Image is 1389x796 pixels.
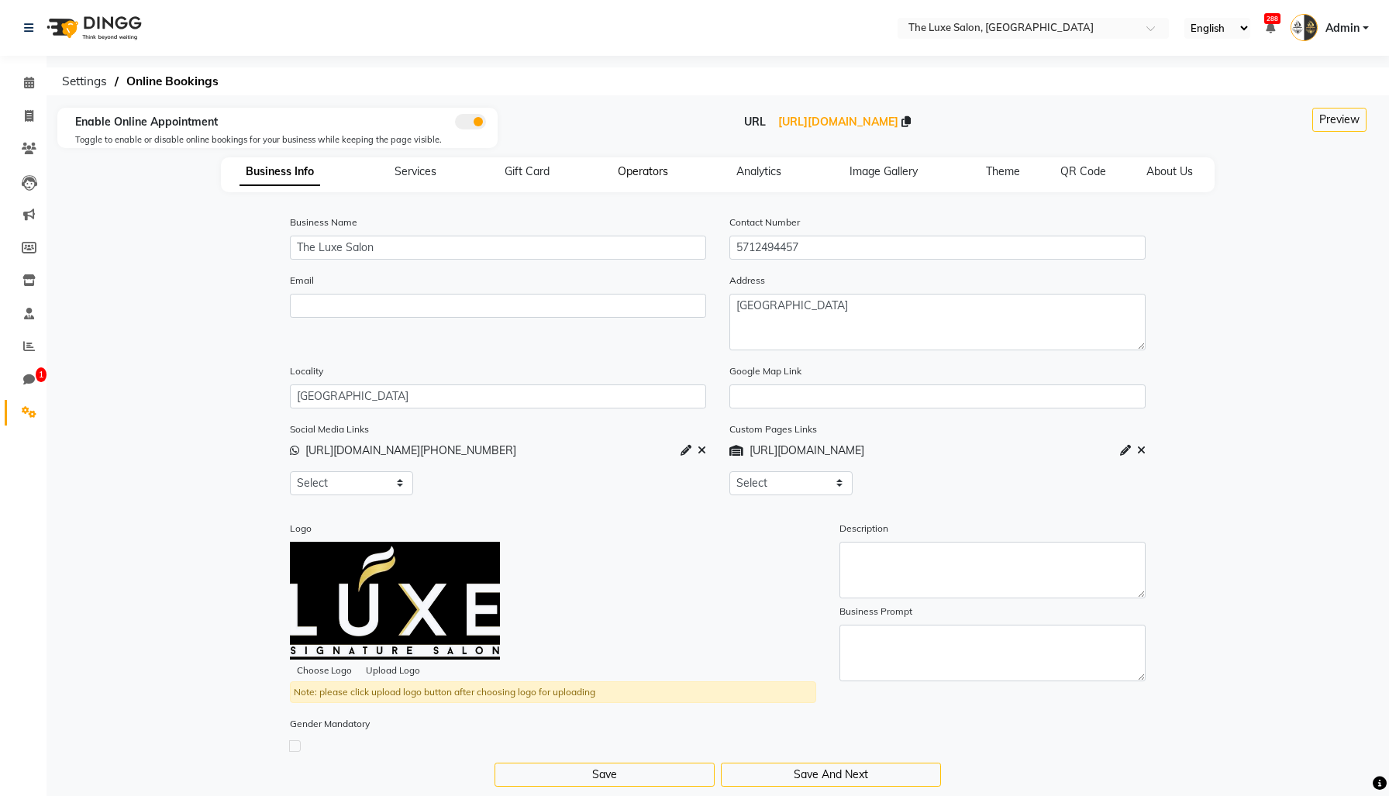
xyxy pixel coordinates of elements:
span: Online Bookings [119,67,226,95]
img: logo [40,6,146,50]
button: Upload Logo [359,660,427,681]
span: Business Info [240,158,320,186]
span: URL [744,115,766,129]
span: Admin [1325,20,1360,36]
button: Save And Next [721,763,941,787]
span: Theme [986,164,1020,178]
button: Save [495,763,715,787]
div: Note: please click upload logo button after choosing logo for uploading [290,681,816,703]
label: Contact Number [729,215,800,229]
span: [URL][DOMAIN_NAME] [729,443,864,457]
label: Logo [290,522,312,536]
label: Custom Pages Links [729,422,817,436]
span: Gift Card [505,164,550,178]
span: About Us [1146,164,1193,178]
a: 1 [5,367,42,393]
span: 288 [1264,13,1280,24]
span: Services [395,164,436,178]
img: luxe.png [290,542,501,660]
span: Image Gallery [850,164,918,178]
label: Business Name [290,215,357,229]
label: Google Map Link [729,364,801,378]
span: 1 [36,367,47,383]
span: QR Code [1060,164,1106,178]
label: Social Media Links [290,422,369,436]
span: Operators [618,164,668,178]
span: [URL][DOMAIN_NAME][PHONE_NUMBER] [290,443,516,457]
div: Toggle to enable or disable online bookings for your business while keeping the page visible. [75,133,486,146]
span: Analytics [736,164,781,178]
label: Address [729,274,765,288]
label: Business Prompt [839,605,912,619]
span: Settings [54,67,115,95]
label: Email [290,274,314,288]
a: 288 [1266,21,1275,35]
button: Choose Logo [290,660,359,681]
label: Locality [290,364,323,378]
span: [URL][DOMAIN_NAME] [778,115,898,129]
label: Description [839,522,888,536]
img: Admin [1291,14,1318,41]
label: Gender Mandatory [290,717,370,731]
div: Enable Online Appointment [75,114,486,130]
button: Preview [1312,108,1367,132]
